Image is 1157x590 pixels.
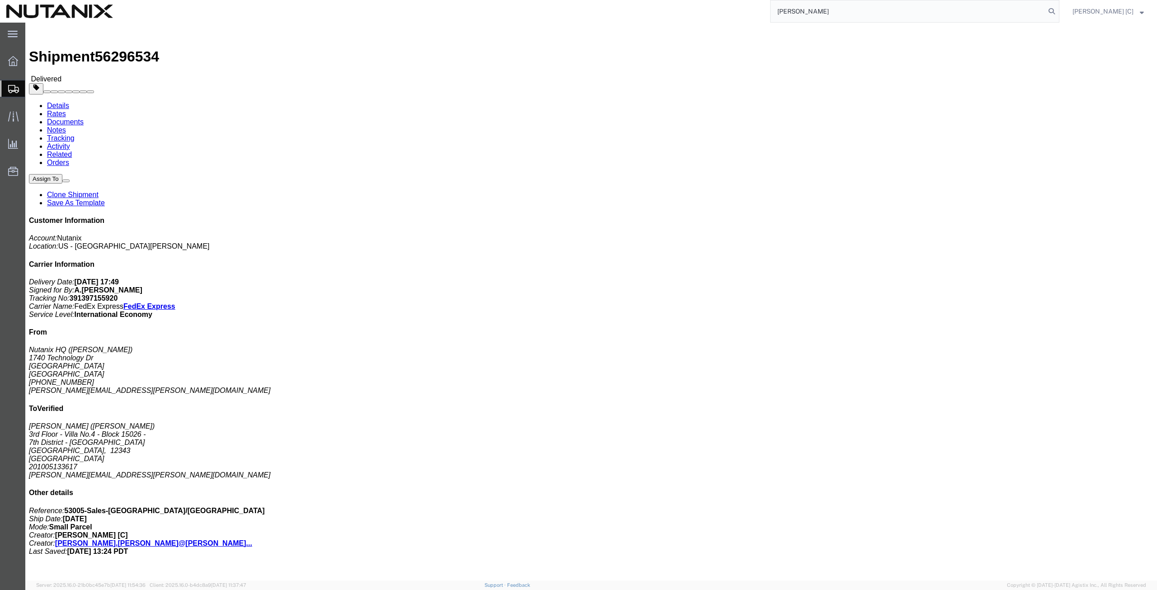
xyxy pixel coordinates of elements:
[771,0,1045,22] input: Search for shipment number, reference number
[1072,6,1144,17] button: [PERSON_NAME] [C]
[25,23,1157,581] iframe: FS Legacy Container
[211,582,246,588] span: [DATE] 11:37:47
[6,5,113,18] img: logo
[110,582,146,588] span: [DATE] 11:54:36
[484,582,507,588] a: Support
[150,582,246,588] span: Client: 2025.16.0-b4dc8a9
[507,582,530,588] a: Feedback
[1007,581,1146,589] span: Copyright © [DATE]-[DATE] Agistix Inc., All Rights Reserved
[36,582,146,588] span: Server: 2025.16.0-21b0bc45e7b
[1072,6,1133,16] span: Arthur Campos [C]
